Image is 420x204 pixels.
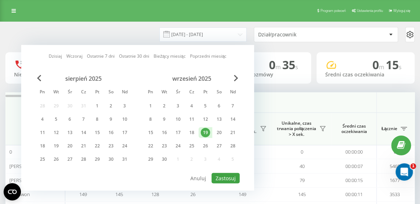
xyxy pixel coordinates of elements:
[118,101,132,111] div: ndz 3 sie 2025
[201,115,210,124] div: 12
[390,177,400,183] span: 1677
[79,115,88,124] div: 7
[159,87,170,98] abbr: wtorek
[214,87,225,98] abbr: sobota
[372,57,386,72] span: 0
[228,128,238,137] div: 21
[301,148,303,155] span: 0
[234,75,238,81] span: Next Month
[160,101,169,111] div: 2
[118,114,132,125] div: ndz 10 sie 2025
[77,154,90,165] div: czw 28 sie 2025
[212,173,240,183] button: Zastosuj
[106,87,116,98] abbr: sobota
[104,127,118,138] div: sob 16 sie 2025
[52,141,61,151] div: 19
[106,128,116,137] div: 16
[38,128,47,137] div: 11
[332,145,377,159] td: 00:00:00
[158,154,171,165] div: wt 30 wrz 2025
[151,191,159,198] span: 128
[212,114,226,125] div: sob 13 wrz 2025
[144,154,158,165] div: pon 29 wrz 2025
[36,141,49,151] div: pon 18 sie 2025
[221,72,302,78] div: Średni czas rozmówy
[357,9,383,13] span: Ustawienia profilu
[199,114,212,125] div: pt 12 wrz 2025
[171,101,185,111] div: śr 3 wrz 2025
[79,155,88,164] div: 28
[158,101,171,111] div: wt 2 wrz 2025
[106,155,116,164] div: 30
[228,115,238,124] div: 14
[226,141,240,151] div: ndz 28 wrz 2025
[171,141,185,151] div: śr 24 wrz 2025
[144,141,158,151] div: pon 22 wrz 2025
[12,126,58,132] span: Pracownik
[36,127,49,138] div: pon 11 sie 2025
[226,101,240,111] div: ndz 7 wrz 2025
[380,126,398,132] span: Łącznie
[93,115,102,124] div: 8
[258,32,344,38] div: Dział/pracownik
[173,128,183,137] div: 17
[185,141,199,151] div: czw 25 wrz 2025
[120,128,129,137] div: 17
[171,127,185,138] div: śr 17 wrz 2025
[227,87,238,98] abbr: niedziela
[9,148,12,155] span: 0
[275,63,282,71] span: m
[65,115,75,124] div: 6
[146,128,155,137] div: 15
[186,173,210,183] button: Anuluj
[9,177,44,183] span: [PERSON_NAME]
[36,114,49,125] div: pon 4 sie 2025
[63,141,77,151] div: śr 20 sie 2025
[120,141,129,151] div: 24
[51,87,62,98] abbr: wtorek
[118,154,132,165] div: ndz 31 sie 2025
[104,141,118,151] div: sob 23 sie 2025
[118,127,132,138] div: ndz 17 sie 2025
[77,141,90,151] div: czw 21 sie 2025
[158,141,171,151] div: wt 23 wrz 2025
[38,115,47,124] div: 4
[65,87,75,98] abbr: środa
[92,87,103,98] abbr: piątek
[199,101,212,111] div: pt 5 wrz 2025
[38,155,47,164] div: 25
[160,115,169,124] div: 9
[63,127,77,138] div: śr 13 sie 2025
[77,114,90,125] div: czw 7 sie 2025
[298,191,306,198] span: 145
[160,141,169,151] div: 23
[215,115,224,124] div: 13
[79,128,88,137] div: 14
[187,115,196,124] div: 11
[146,101,155,111] div: 1
[185,114,199,125] div: czw 11 wrz 2025
[79,141,88,151] div: 21
[215,128,224,137] div: 20
[90,101,104,111] div: pt 1 sie 2025
[269,57,282,72] span: 0
[49,141,63,151] div: wt 19 sie 2025
[187,128,196,137] div: 18
[14,72,95,78] div: Nieodebrane połączenia
[390,191,400,198] span: 3533
[201,128,210,137] div: 19
[52,115,61,124] div: 5
[52,155,61,164] div: 26
[90,114,104,125] div: pt 8 sie 2025
[119,87,130,98] abbr: niedziela
[146,155,155,164] div: 29
[119,53,149,59] a: Ostatnie 30 dni
[300,177,305,183] span: 79
[49,127,63,138] div: wt 12 sie 2025
[106,141,116,151] div: 23
[239,191,246,198] span: 149
[190,191,195,198] span: 26
[37,75,41,81] span: Previous Month
[120,101,129,111] div: 3
[65,128,75,137] div: 13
